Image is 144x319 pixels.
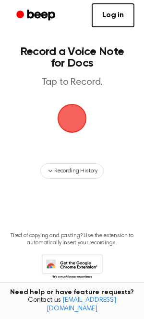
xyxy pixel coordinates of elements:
a: [EMAIL_ADDRESS][DOMAIN_NAME] [47,297,116,312]
button: Recording History [40,163,104,179]
img: Beep Logo [58,104,86,133]
p: Tap to Record. [17,77,127,89]
span: Recording History [54,167,97,175]
a: Beep [10,6,64,25]
h1: Record a Voice Note for Docs [17,46,127,69]
p: Tired of copying and pasting? Use the extension to automatically insert your recordings. [8,232,136,247]
span: Contact us [6,296,138,313]
a: Log in [92,3,134,27]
